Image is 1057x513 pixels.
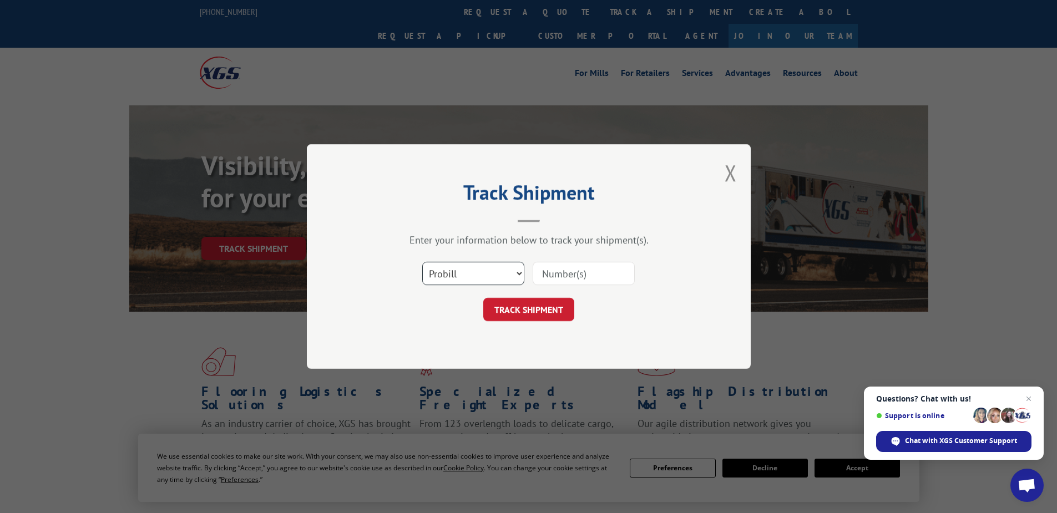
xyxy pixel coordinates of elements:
[876,431,1031,452] span: Chat with XGS Customer Support
[876,412,969,420] span: Support is online
[362,185,695,206] h2: Track Shipment
[905,436,1017,446] span: Chat with XGS Customer Support
[876,394,1031,403] span: Questions? Chat with us!
[533,262,635,285] input: Number(s)
[362,233,695,246] div: Enter your information below to track your shipment(s).
[483,298,574,321] button: TRACK SHIPMENT
[1010,469,1044,502] a: Open chat
[725,158,737,187] button: Close modal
